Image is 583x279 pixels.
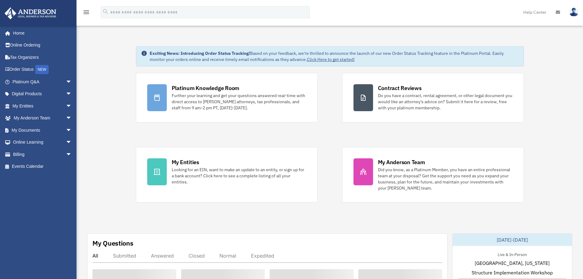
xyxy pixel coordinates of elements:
div: [DATE]-[DATE] [453,234,572,246]
span: arrow_drop_down [66,136,78,149]
div: Contract Reviews [378,84,422,92]
span: Structure Implementation Workshop [472,269,553,276]
div: Looking for an EIN, want to make an update to an entity, or sign up for a bank account? Click her... [172,167,306,185]
div: Further your learning and get your questions answered real-time with direct access to [PERSON_NAM... [172,92,306,111]
a: Events Calendar [4,160,81,173]
a: My Entities Looking for an EIN, want to make an update to an entity, or sign up for a bank accoun... [136,147,318,202]
span: arrow_drop_down [66,100,78,112]
img: User Pic [569,8,578,17]
a: Home [4,27,78,39]
span: arrow_drop_down [66,124,78,137]
div: Do you have a contract, rental agreement, or other legal document you would like an attorney's ad... [378,92,513,111]
span: arrow_drop_down [66,76,78,88]
a: Order StatusNEW [4,63,81,76]
a: menu [83,11,90,16]
div: Submitted [113,253,136,259]
div: My Questions [92,239,133,248]
a: Online Ordering [4,39,81,51]
div: All [92,253,98,259]
a: Online Learningarrow_drop_down [4,136,81,149]
a: Tax Organizers [4,51,81,63]
div: Expedited [251,253,274,259]
span: [GEOGRAPHIC_DATA], [US_STATE] [475,259,550,267]
div: Live & In-Person [493,251,532,257]
img: Anderson Advisors Platinum Portal [3,7,58,19]
div: Normal [219,253,236,259]
strong: Exciting News: Introducing Order Status Tracking! [150,51,250,56]
a: Platinum Knowledge Room Further your learning and get your questions answered real-time with dire... [136,73,318,123]
div: Platinum Knowledge Room [172,84,240,92]
div: Closed [189,253,205,259]
div: Answered [151,253,174,259]
span: arrow_drop_down [66,88,78,100]
div: Did you know, as a Platinum Member, you have an entire professional team at your disposal? Get th... [378,167,513,191]
i: menu [83,9,90,16]
span: arrow_drop_down [66,112,78,125]
a: Digital Productsarrow_drop_down [4,88,81,100]
div: My Anderson Team [378,158,425,166]
a: Billingarrow_drop_down [4,148,81,160]
div: Based on your feedback, we're thrilled to announce the launch of our new Order Status Tracking fe... [150,50,519,62]
span: arrow_drop_down [66,148,78,161]
a: My Entitiesarrow_drop_down [4,100,81,112]
div: My Entities [172,158,199,166]
a: Click Here to get started! [307,57,355,62]
a: Contract Reviews Do you have a contract, rental agreement, or other legal document you would like... [342,73,524,123]
a: My Documentsarrow_drop_down [4,124,81,136]
i: search [102,8,109,15]
a: My Anderson Team Did you know, as a Platinum Member, you have an entire professional team at your... [342,147,524,202]
a: Platinum Q&Aarrow_drop_down [4,76,81,88]
a: My Anderson Teamarrow_drop_down [4,112,81,124]
div: NEW [35,65,49,74]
